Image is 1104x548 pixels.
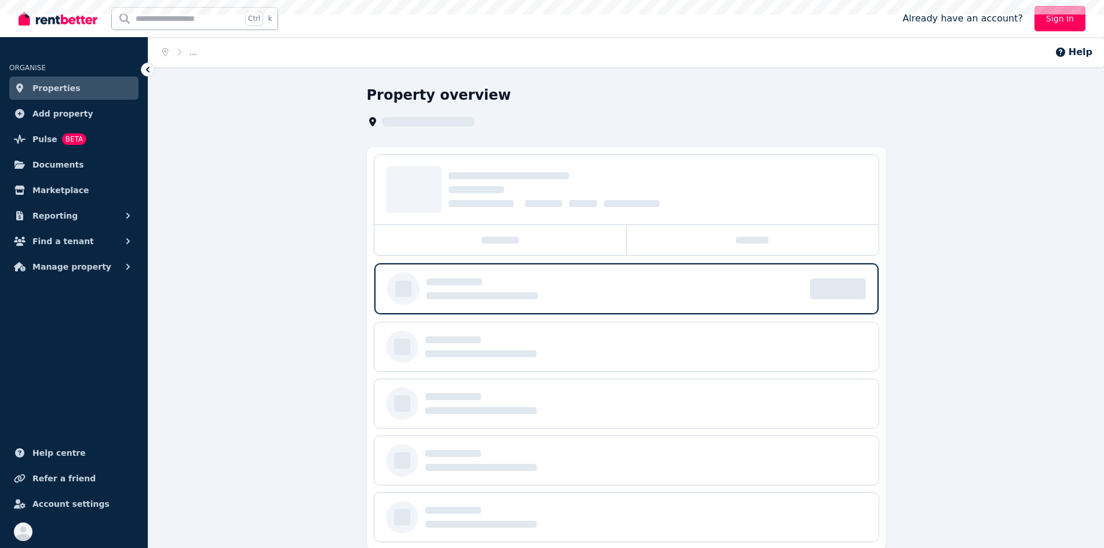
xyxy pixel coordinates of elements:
span: Pulse [32,132,57,146]
span: Manage property [32,260,111,274]
a: Properties [9,77,139,100]
button: Help [1055,45,1092,59]
nav: Breadcrumb [148,37,211,67]
a: Sign In [1034,6,1085,31]
span: Documents [32,158,84,172]
span: BETA [62,133,86,145]
a: Marketplace [9,179,139,202]
a: Add property [9,102,139,125]
span: Add property [32,107,93,121]
h1: Property overview [367,86,511,104]
span: Ctrl [245,11,263,26]
span: Account settings [32,497,110,511]
a: Help centre [9,441,139,464]
span: Find a tenant [32,234,94,248]
a: Account settings [9,492,139,516]
a: Documents [9,153,139,176]
button: Manage property [9,255,139,278]
span: Properties [32,81,81,95]
a: Refer a friend [9,467,139,490]
button: Find a tenant [9,230,139,253]
span: Already have an account? [902,12,1023,26]
span: k [268,14,272,23]
span: ... [190,48,197,57]
button: Reporting [9,204,139,227]
img: RentBetter [19,10,97,27]
span: Reporting [32,209,78,223]
span: Marketplace [32,183,89,197]
a: PulseBETA [9,128,139,151]
span: Help centre [32,446,86,460]
span: ORGANISE [9,64,46,72]
span: Refer a friend [32,471,96,485]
